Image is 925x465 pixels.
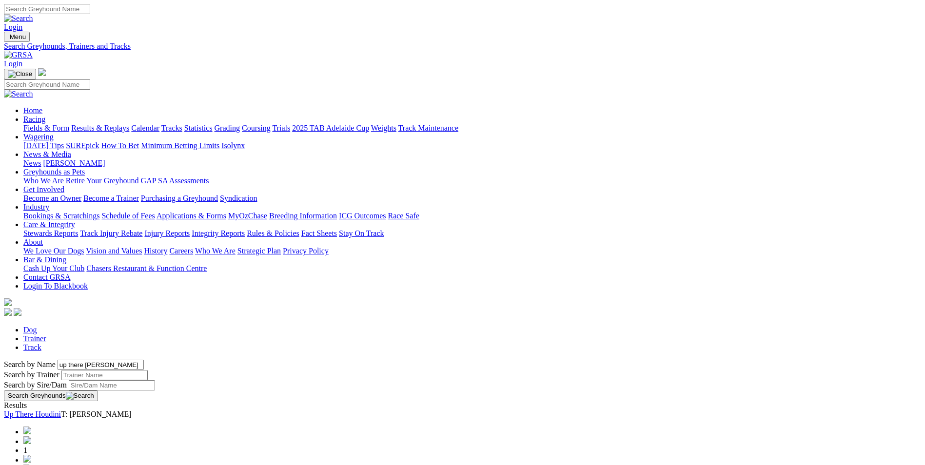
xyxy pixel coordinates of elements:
label: Search by Name [4,360,56,368]
img: logo-grsa-white.png [4,298,12,306]
a: Racing [23,115,45,123]
button: Toggle navigation [4,69,36,79]
a: Get Involved [23,185,64,194]
a: Results & Replays [71,124,129,132]
a: Statistics [184,124,213,132]
img: Search [4,14,33,23]
a: Care & Integrity [23,220,75,229]
a: Grading [215,124,240,132]
a: [PERSON_NAME] [43,159,105,167]
a: Up There Houdini [4,410,61,418]
a: Careers [169,247,193,255]
a: Race Safe [388,212,419,220]
input: Search [4,79,90,90]
a: MyOzChase [228,212,267,220]
a: Fact Sheets [301,229,337,237]
a: SUREpick [66,141,99,150]
input: Search by Sire/Dam name [69,380,155,390]
a: Login To Blackbook [23,282,88,290]
a: Syndication [220,194,257,202]
input: Search by Greyhound name [58,360,144,370]
a: Trials [272,124,290,132]
a: Login [4,23,22,31]
a: Vision and Values [86,247,142,255]
a: Bar & Dining [23,255,66,264]
div: Care & Integrity [23,229,921,238]
img: Search [66,392,94,400]
a: Privacy Policy [283,247,329,255]
a: Applications & Forms [157,212,226,220]
a: Track Maintenance [398,124,458,132]
a: Coursing [242,124,271,132]
label: Search by Trainer [4,370,59,379]
a: Become a Trainer [83,194,139,202]
a: Fields & Form [23,124,69,132]
a: Tracks [161,124,182,132]
span: Menu [10,33,26,40]
div: T: [PERSON_NAME] [4,410,921,419]
a: Login [4,59,22,68]
a: Purchasing a Greyhound [141,194,218,202]
button: Toggle navigation [4,32,30,42]
a: [DATE] Tips [23,141,64,150]
a: Dog [23,326,37,334]
img: Close [8,70,32,78]
img: facebook.svg [4,308,12,316]
a: News & Media [23,150,71,158]
img: logo-grsa-white.png [38,68,46,76]
a: News [23,159,41,167]
a: Home [23,106,42,115]
img: GRSA [4,51,33,59]
div: News & Media [23,159,921,168]
input: Search by Trainer name [61,370,148,380]
span: 1 [23,446,27,454]
img: twitter.svg [14,308,21,316]
a: Become an Owner [23,194,81,202]
a: Minimum Betting Limits [141,141,219,150]
div: Results [4,401,921,410]
a: GAP SA Assessments [141,176,209,185]
a: Injury Reports [144,229,190,237]
div: Get Involved [23,194,921,203]
a: Chasers Restaurant & Function Centre [86,264,207,272]
a: Calendar [131,124,159,132]
div: About [23,247,921,255]
a: Trainer [23,334,46,343]
a: Track [23,343,41,351]
a: Who We Are [23,176,64,185]
a: Integrity Reports [192,229,245,237]
a: Rules & Policies [247,229,299,237]
img: chevron-left-pager-blue.svg [23,436,31,444]
a: Industry [23,203,49,211]
a: Who We Are [195,247,236,255]
a: Schedule of Fees [101,212,155,220]
img: chevron-right-pager-blue.svg [23,455,31,463]
div: Racing [23,124,921,133]
input: Search [4,4,90,14]
a: Weights [371,124,396,132]
a: Stay On Track [339,229,384,237]
div: Wagering [23,141,921,150]
a: ICG Outcomes [339,212,386,220]
a: 2025 TAB Adelaide Cup [292,124,369,132]
a: Contact GRSA [23,273,70,281]
a: Stewards Reports [23,229,78,237]
a: We Love Our Dogs [23,247,84,255]
a: Retire Your Greyhound [66,176,139,185]
a: Strategic Plan [237,247,281,255]
a: Search Greyhounds, Trainers and Tracks [4,42,921,51]
img: chevrons-left-pager-blue.svg [23,426,31,434]
a: Isolynx [221,141,245,150]
a: Wagering [23,133,54,141]
a: How To Bet [101,141,139,150]
a: History [144,247,167,255]
a: Greyhounds as Pets [23,168,85,176]
a: Track Injury Rebate [80,229,142,237]
div: Industry [23,212,921,220]
a: Cash Up Your Club [23,264,84,272]
a: About [23,238,43,246]
div: Greyhounds as Pets [23,176,921,185]
img: Search [4,90,33,98]
a: Bookings & Scratchings [23,212,99,220]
